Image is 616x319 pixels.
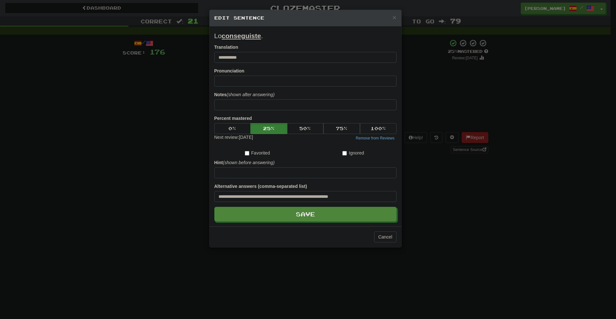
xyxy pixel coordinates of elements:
button: Cancel [374,231,397,242]
label: Pronunciation [214,68,244,74]
div: Percent mastered [214,123,397,134]
em: (shown before answering) [223,160,275,165]
button: 75% [323,123,360,134]
button: Close [392,14,396,21]
label: Favorited [245,150,270,156]
span: × [392,14,396,21]
button: Remove from Reviews [354,135,397,142]
h5: Edit Sentence [214,15,397,21]
label: Alternative answers (comma-separated list) [214,183,307,189]
button: 50% [287,123,324,134]
label: Hint [214,159,275,166]
input: Ignored [342,151,347,155]
input: Favorited [245,151,249,155]
u: conseguiste [222,32,261,39]
label: Notes [214,91,275,98]
label: Ignored [342,150,364,156]
button: 0% [214,123,251,134]
label: Translation [214,44,238,50]
button: Save [214,207,397,222]
div: Next review: [DATE] [214,134,253,142]
p: Lo . [214,31,397,41]
em: (shown after answering) [227,92,274,97]
label: Percent mastered [214,115,252,122]
button: 100% [360,123,397,134]
button: 25% [251,123,287,134]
